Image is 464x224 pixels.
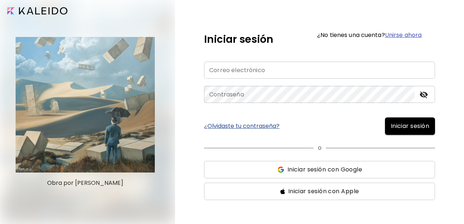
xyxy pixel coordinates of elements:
[391,122,429,130] span: Iniciar sesión
[288,187,359,196] span: Iniciar sesión con Apple
[277,166,285,173] img: ss
[204,183,435,200] button: ssIniciar sesión con Apple
[287,165,362,174] span: Iniciar sesión con Google
[204,161,435,178] button: ssIniciar sesión con Google
[204,123,279,129] a: ¿Olvidaste tu contraseña?
[385,31,422,39] a: Unirse ahora
[317,32,422,38] h6: ¿No tienes una cuenta?
[418,88,430,101] button: toggle password visibility
[204,32,273,47] h5: Iniciar sesión
[280,188,285,194] img: ss
[318,144,322,152] p: o
[385,117,435,135] button: Iniciar sesión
